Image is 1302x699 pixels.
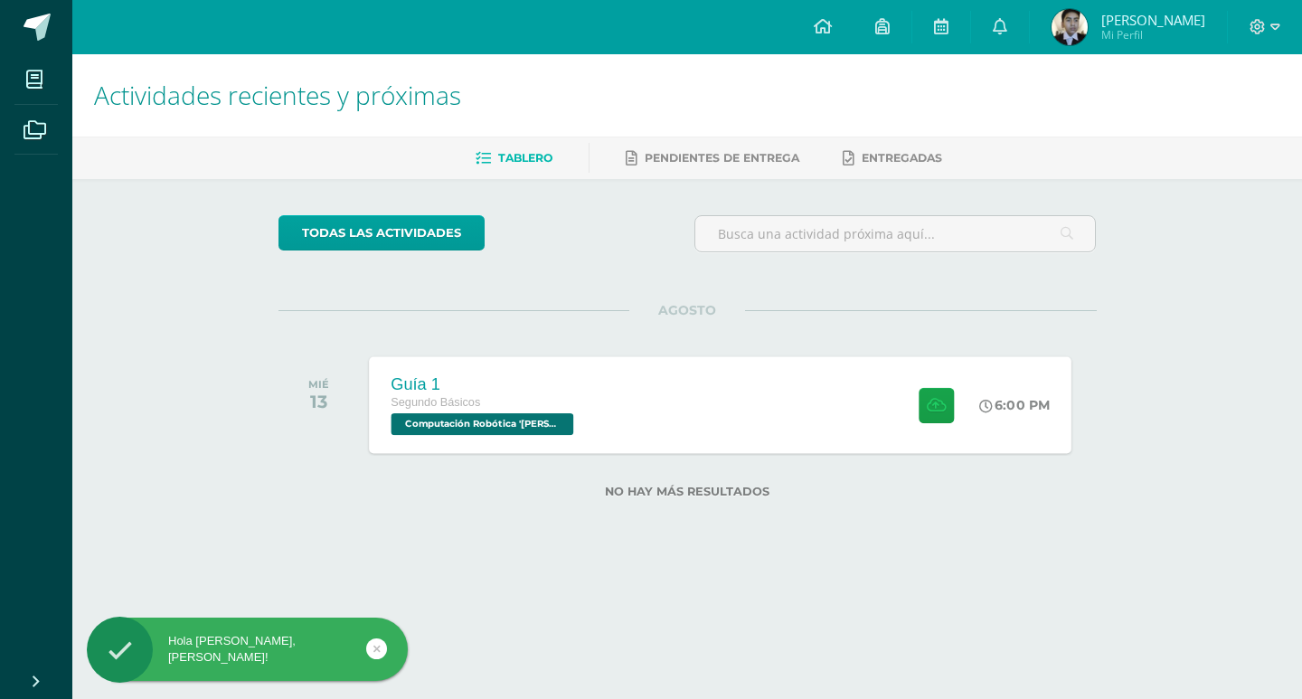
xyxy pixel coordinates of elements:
[979,397,1050,413] div: 6:00 PM
[94,78,461,112] span: Actividades recientes y próximas
[645,151,799,165] span: Pendientes de entrega
[843,144,942,173] a: Entregadas
[695,216,1096,251] input: Busca una actividad próxima aquí...
[87,633,408,666] div: Hola [PERSON_NAME], [PERSON_NAME]!
[308,378,329,391] div: MIÉ
[308,391,329,412] div: 13
[391,413,573,435] span: Computación Robótica 'Newton'
[476,144,552,173] a: Tablero
[1052,9,1088,45] img: 9974c6e91c62b05c8765a4ef3ed15a45.png
[498,151,552,165] span: Tablero
[626,144,799,173] a: Pendientes de entrega
[391,374,578,393] div: Guía 1
[278,215,485,250] a: todas las Actividades
[629,302,745,318] span: AGOSTO
[1101,27,1205,43] span: Mi Perfil
[391,396,480,409] span: Segundo Básicos
[862,151,942,165] span: Entregadas
[278,485,1097,498] label: No hay más resultados
[1101,11,1205,29] span: [PERSON_NAME]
